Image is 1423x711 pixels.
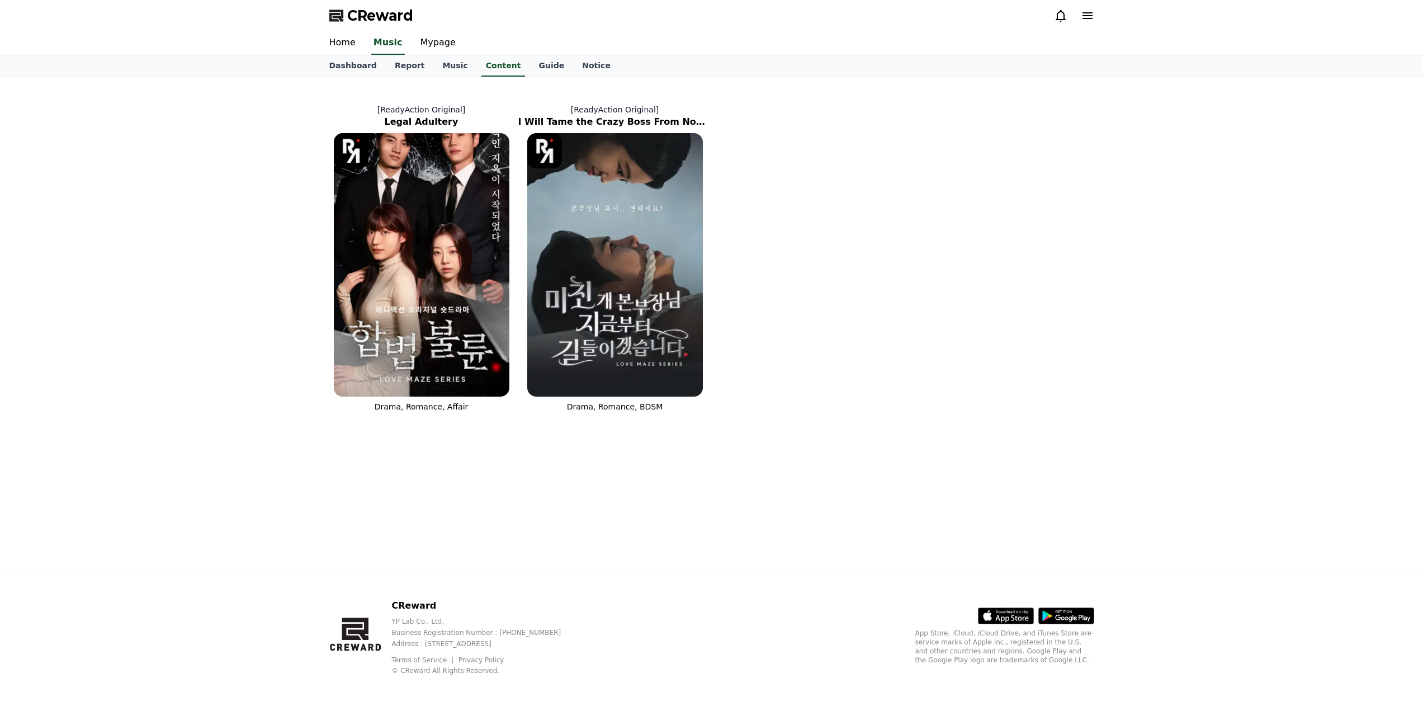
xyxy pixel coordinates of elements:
[320,31,365,55] a: Home
[391,599,579,613] p: CReward
[386,55,434,77] a: Report
[412,31,465,55] a: Mypage
[320,55,386,77] a: Dashboard
[518,104,712,115] p: [ReadyAction Original]
[481,55,526,77] a: Content
[391,628,579,637] p: Business Registration Number : [PHONE_NUMBER]
[334,133,369,168] img: [object Object] Logo
[391,639,579,648] p: Address : [STREET_ADDRESS]
[518,95,712,421] a: [ReadyAction Original] I Will Tame the Crazy Boss From Now On I Will Tame the Crazy Boss From Now...
[458,656,504,664] a: Privacy Policy
[530,55,573,77] a: Guide
[391,666,579,675] p: © CReward All Rights Reserved.
[347,7,413,25] span: CReward
[329,7,413,25] a: CReward
[334,133,509,397] img: Legal Adultery
[527,133,562,168] img: [object Object] Logo
[915,629,1094,665] p: App Store, iCloud, iCloud Drive, and iTunes Store are service marks of Apple Inc., registered in ...
[391,656,455,664] a: Terms of Service
[375,402,469,411] span: Drama, Romance, Affair
[325,95,518,421] a: [ReadyAction Original] Legal Adultery Legal Adultery [object Object] Logo Drama, Romance, Affair
[325,104,518,115] p: [ReadyAction Original]
[518,115,712,129] h2: I Will Tame the Crazy Boss From Now On
[371,31,405,55] a: Music
[391,617,579,626] p: YP Lab Co., Ltd.
[567,402,663,411] span: Drama, Romance, BDSM
[433,55,476,77] a: Music
[573,55,620,77] a: Notice
[527,133,703,397] img: I Will Tame the Crazy Boss From Now On
[325,115,518,129] h2: Legal Adultery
